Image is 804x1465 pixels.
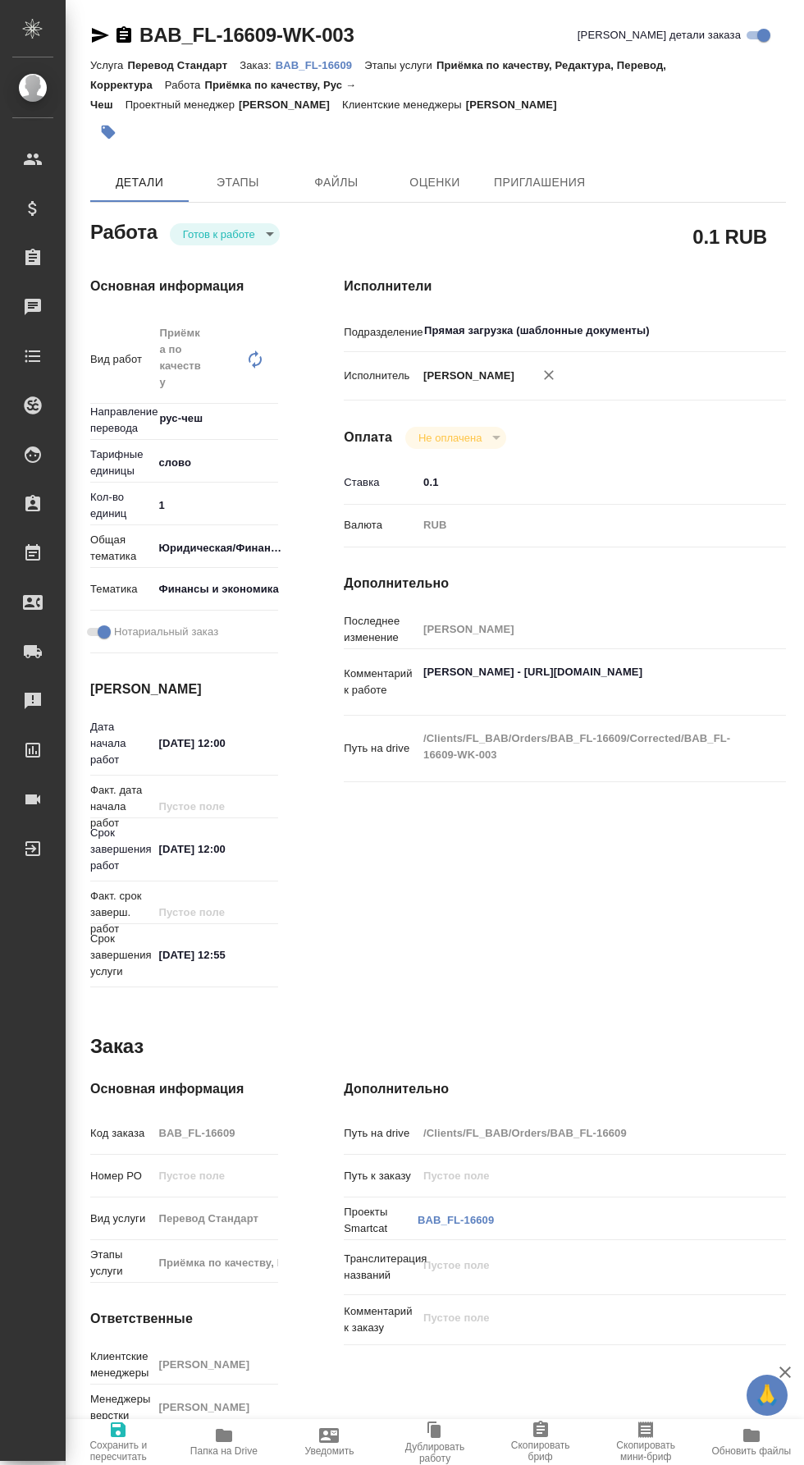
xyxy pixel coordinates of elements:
[153,1395,278,1419] input: Пустое поле
[392,1441,478,1464] span: Дублировать работу
[90,351,153,368] p: Вид работ
[90,1247,153,1280] p: Этапы услуги
[66,1419,171,1465] button: Сохранить и пересчитать
[418,1164,749,1188] input: Пустое поле
[90,25,110,45] button: Скопировать ссылку для ЯМессенджера
[153,1353,278,1376] input: Пустое поле
[153,493,278,517] input: ✎ Введи что-нибудь
[90,404,153,437] p: Направление перевода
[344,1251,418,1284] p: Транслитерация названий
[153,1206,278,1230] input: Пустое поле
[395,172,474,193] span: Оценки
[90,532,153,565] p: Общая тематика
[344,1079,786,1099] h4: Дополнительно
[90,1079,278,1099] h4: Основная информация
[698,1419,804,1465] button: Обновить файлы
[90,216,158,245] h2: Работа
[418,725,749,769] textarea: /Clients/FL_BAB/Orders/BAB_FL-16609/Corrected/BAB_FL-16609-WK-003
[127,59,240,71] p: Перевод Стандарт
[153,900,278,924] input: Пустое поле
[466,98,569,111] p: [PERSON_NAME]
[276,59,364,71] p: BAB_FL-16609
[344,1168,418,1184] p: Путь к заказу
[153,1164,278,1188] input: Пустое поле
[90,782,153,831] p: Факт. дата начала работ
[240,59,275,71] p: Заказ:
[90,680,278,699] h4: [PERSON_NAME]
[344,666,418,698] p: Комментарий к работе
[90,1125,153,1142] p: Код заказа
[344,428,392,447] h4: Оплата
[153,1121,278,1145] input: Пустое поле
[75,1440,162,1463] span: Сохранить и пересчитать
[153,943,278,967] input: ✎ Введи что-нибудь
[276,1419,382,1465] button: Уведомить
[344,1303,418,1336] p: Комментарий к заказу
[90,1309,278,1329] h4: Ответственные
[344,1125,418,1142] p: Путь на drive
[90,489,153,522] p: Кол-во единиц
[90,79,356,111] p: Приёмка по качеству, Рус → Чеш
[603,1440,689,1463] span: Скопировать мини-бриф
[153,1251,278,1275] input: Пустое поле
[344,574,786,593] h4: Дополнительно
[269,417,272,420] button: Open
[199,172,277,193] span: Этапы
[139,24,354,46] a: BAB_FL-16609-WK-003
[344,517,418,533] p: Валюта
[171,1419,277,1465] button: Папка на Drive
[344,1204,418,1237] p: Проекты Smartcat
[100,172,179,193] span: Детали
[418,617,749,641] input: Пустое поле
[153,534,301,562] div: Юридическая/Финансовая
[418,658,749,703] textarea: [PERSON_NAME] - [URL][DOMAIN_NAME]
[126,98,239,111] p: Проектный менеджер
[297,172,376,193] span: Файлы
[418,1214,494,1226] a: BAB_FL-16609
[344,474,418,491] p: Ставка
[418,1121,749,1145] input: Пустое поле
[178,227,260,241] button: Готов к работе
[578,27,741,43] span: [PERSON_NAME] детали заказа
[90,1348,153,1381] p: Клиентские менеджеры
[344,368,418,384] p: Исполнитель
[90,825,153,874] p: Срок завершения работ
[90,888,153,937] p: Факт. срок заверш. работ
[418,470,749,494] input: ✎ Введи что-нибудь
[344,324,418,341] p: Подразделение
[344,277,786,296] h4: Исполнители
[153,575,301,603] div: Финансы и экономика
[90,719,153,768] p: Дата начала работ
[239,98,342,111] p: [PERSON_NAME]
[364,59,436,71] p: Этапы услуги
[344,613,418,646] p: Последнее изменение
[418,511,749,539] div: RUB
[90,446,153,479] p: Тарифные единицы
[344,740,418,757] p: Путь на drive
[487,1419,593,1465] button: Скопировать бриф
[382,1419,488,1465] button: Дублировать работу
[405,427,506,449] div: Готов к работе
[304,1445,354,1457] span: Уведомить
[90,114,126,150] button: Добавить тэг
[747,1375,788,1416] button: 🙏
[153,837,278,861] input: ✎ Введи что-нибудь
[494,172,586,193] span: Приглашения
[153,449,301,477] div: слово
[90,1168,153,1184] p: Номер РО
[170,223,280,245] div: Готов к работе
[413,431,487,445] button: Не оплачена
[753,1378,781,1412] span: 🙏
[711,1445,791,1457] span: Обновить файлы
[90,59,127,71] p: Услуга
[593,1419,699,1465] button: Скопировать мини-бриф
[114,25,134,45] button: Скопировать ссылку
[153,731,278,755] input: ✎ Введи что-нибудь
[90,581,153,597] p: Тематика
[418,368,514,384] p: [PERSON_NAME]
[342,98,466,111] p: Клиентские менеджеры
[497,1440,583,1463] span: Скопировать бриф
[692,222,767,250] h2: 0.1 RUB
[90,277,278,296] h4: Основная информация
[531,357,567,393] button: Удалить исполнителя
